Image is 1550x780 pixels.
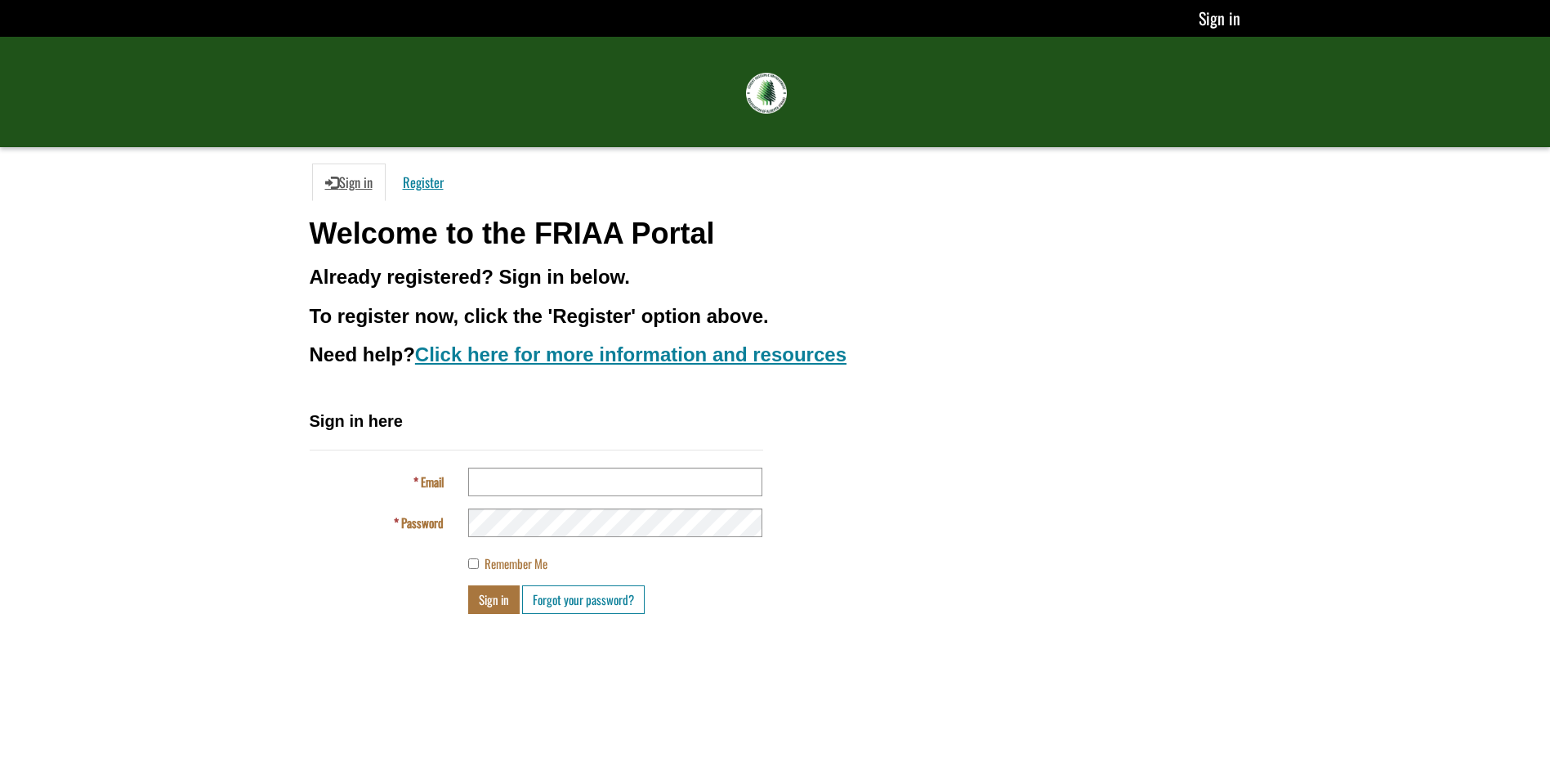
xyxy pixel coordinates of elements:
a: Click here for more information and resources [415,343,846,365]
a: Forgot your password? [522,585,645,614]
span: Sign in here [310,412,403,430]
h3: Need help? [310,344,1241,365]
input: Remember Me [468,558,479,569]
span: Remember Me [485,554,547,572]
span: Password [401,513,444,531]
h3: To register now, click the 'Register' option above. [310,306,1241,327]
span: Email [421,473,444,491]
a: Sign in [312,164,386,201]
img: FRIAA Submissions Portal [746,73,787,114]
a: Register [390,164,457,201]
a: Sign in [1199,6,1240,30]
h1: Welcome to the FRIAA Portal [310,217,1241,250]
h3: Already registered? Sign in below. [310,267,1241,288]
button: Sign in [468,585,520,614]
